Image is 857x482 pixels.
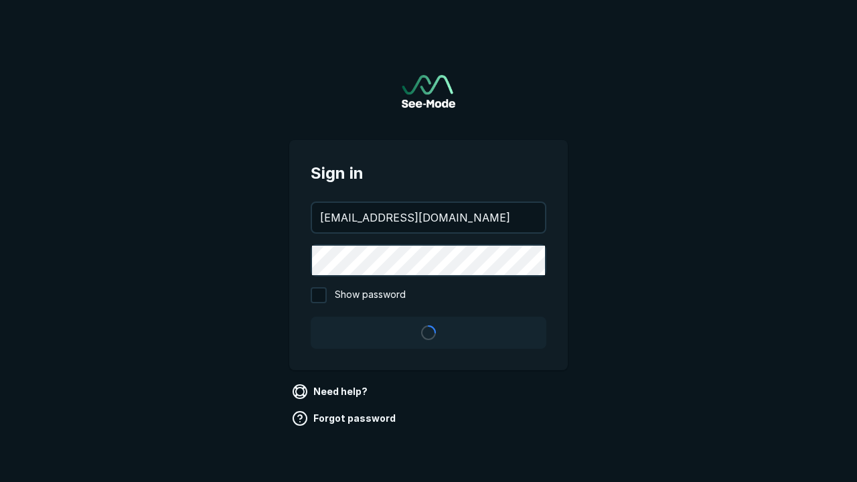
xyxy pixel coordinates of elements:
input: your@email.com [312,203,545,232]
a: Go to sign in [402,75,455,108]
img: See-Mode Logo [402,75,455,108]
a: Need help? [289,381,373,402]
a: Forgot password [289,408,401,429]
span: Show password [335,287,406,303]
span: Sign in [311,161,546,185]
